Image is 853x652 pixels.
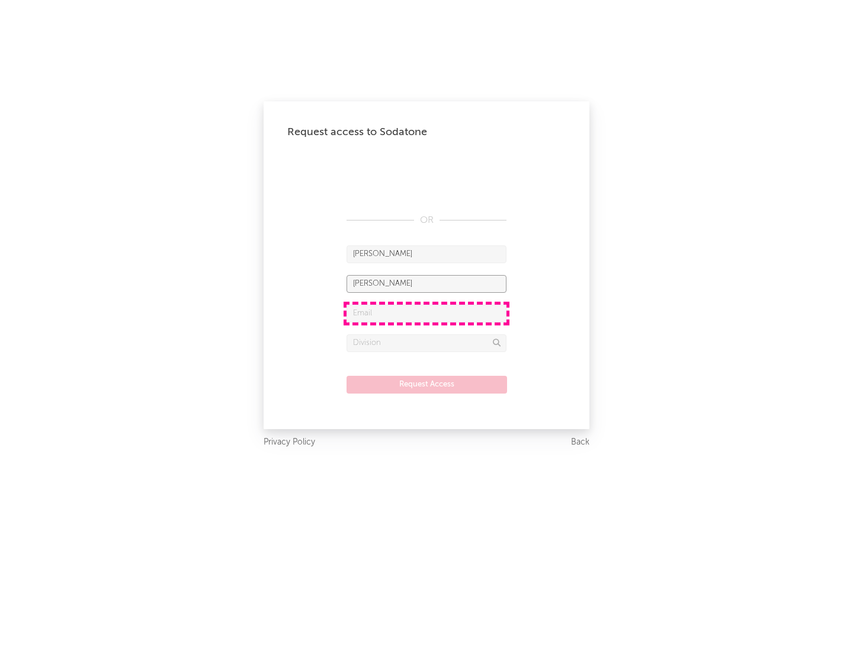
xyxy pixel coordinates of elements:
[347,305,506,322] input: Email
[347,376,507,394] button: Request Access
[264,435,315,450] a: Privacy Policy
[571,435,589,450] a: Back
[347,334,506,352] input: Division
[347,245,506,263] input: First Name
[347,275,506,293] input: Last Name
[347,213,506,228] div: OR
[287,125,566,139] div: Request access to Sodatone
